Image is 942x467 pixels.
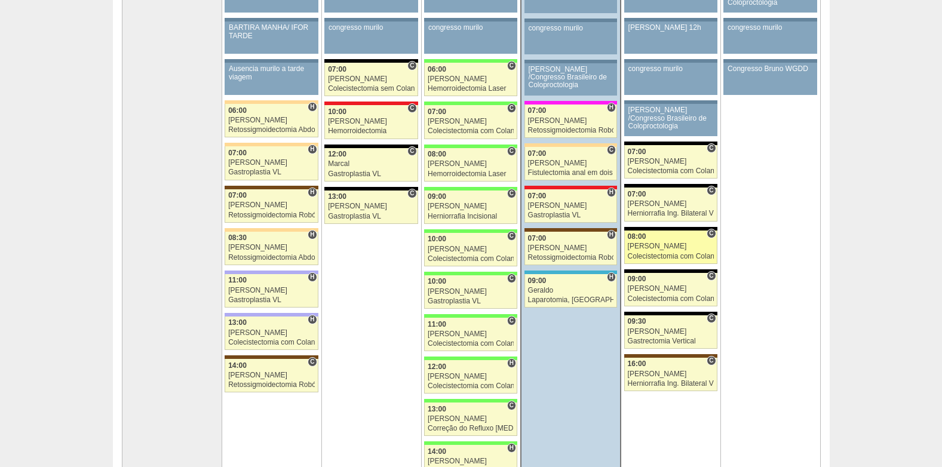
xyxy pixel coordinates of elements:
a: C 07:00 [PERSON_NAME] Colecistectomia com Colangiografia VL [424,105,517,139]
span: Hospital [308,272,317,282]
div: Key: Aviso [225,18,318,21]
a: C 06:00 [PERSON_NAME] Hemorroidectomia Laser [424,63,517,96]
a: C 08:00 [PERSON_NAME] Colecistectomia com Colangiografia VL [624,231,717,264]
div: [PERSON_NAME] [428,415,514,423]
span: Consultório [407,103,416,113]
div: Retossigmoidectomia Abdominal VL [228,254,315,262]
div: [PERSON_NAME] [528,159,614,167]
div: Key: Aviso [723,18,817,21]
div: Gastroplastia VL [328,170,415,178]
div: Geraldo [528,287,614,294]
div: [PERSON_NAME] [228,116,315,124]
div: [PERSON_NAME] [628,285,714,293]
span: Hospital [607,230,616,239]
div: Colecistectomia com Colangiografia VL [428,382,514,390]
a: H 08:30 [PERSON_NAME] Retossigmoidectomia Abdominal VL [225,232,318,265]
a: C 09:00 [PERSON_NAME] Colecistectomia com Colangiografia VL [624,273,717,306]
a: congresso murilo [524,22,617,54]
div: Key: Brasil [424,59,517,63]
div: [PERSON_NAME] 12h [628,24,713,32]
div: Key: Aviso [324,18,418,21]
div: Key: Bartira [524,143,617,147]
div: Key: Assunção [324,102,418,105]
span: Consultório [407,61,416,70]
div: Herniorrafia Ing. Bilateral VL [628,380,714,388]
span: 09:30 [628,317,646,325]
div: Key: Brasil [424,229,517,233]
div: [PERSON_NAME] [628,328,714,336]
span: Hospital [308,102,317,112]
span: 10:00 [428,235,446,243]
div: Key: Aviso [225,59,318,63]
div: Key: Christóvão da Gama [225,271,318,274]
div: Key: Pro Matre [524,101,617,105]
div: Laparotomia, [GEOGRAPHIC_DATA], Drenagem, Bridas VL [528,296,614,304]
span: Hospital [607,272,616,282]
div: Key: Brasil [424,187,517,191]
a: H 07:00 [PERSON_NAME] Gastroplastia VL [524,189,617,223]
div: [PERSON_NAME] [428,373,514,380]
span: Consultório [707,229,716,238]
span: 07:00 [528,234,547,242]
a: [PERSON_NAME] /Congresso Brasileiro de Coloproctologia [624,104,717,136]
span: Hospital [607,188,616,197]
a: C 10:00 [PERSON_NAME] Colecistectomia com Colangiografia VL [424,233,517,266]
span: Consultório [707,186,716,195]
span: Consultório [707,356,716,365]
a: H 06:00 [PERSON_NAME] Retossigmoidectomia Abdominal VL [225,104,318,137]
span: Hospital [308,230,317,239]
a: C 10:00 [PERSON_NAME] Hemorroidectomia [324,105,418,139]
div: [PERSON_NAME] [528,202,614,210]
div: [PERSON_NAME] [628,158,714,165]
span: Consultório [507,61,516,70]
div: Key: Blanc [624,227,717,231]
div: [PERSON_NAME] [428,245,514,253]
div: Key: Bartira [225,228,318,232]
div: Key: Santa Joana [524,228,617,232]
div: Hemorroidectomia Laser [428,85,514,93]
div: Ausencia murilo a tarde viagem [229,65,314,81]
span: Consultório [707,271,716,281]
div: congresso murilo [329,24,414,32]
a: Ausencia murilo a tarde viagem [225,63,318,95]
span: Consultório [507,401,516,410]
a: BARTIRA MANHÃ/ IFOR TARDE [225,21,318,54]
span: 13:00 [228,318,247,327]
span: 08:30 [228,233,247,242]
a: H 12:00 [PERSON_NAME] Colecistectomia com Colangiografia VL [424,360,517,394]
div: Hemorroidectomia [328,127,415,135]
div: Key: Santa Joana [225,186,318,189]
div: Key: Brasil [424,272,517,275]
a: C 12:00 Marcal Gastroplastia VL [324,148,418,182]
span: 13:00 [428,405,446,413]
span: Consultório [507,316,516,325]
div: [PERSON_NAME] [428,160,514,168]
a: C 07:00 [PERSON_NAME] Herniorrafia Ing. Bilateral VL [624,188,717,221]
div: [PERSON_NAME] [428,75,514,83]
div: congresso murilo [529,24,613,32]
a: C 13:00 [PERSON_NAME] Correção do Refluxo [MEDICAL_DATA] esofágico Robótico [424,403,517,436]
span: Consultório [407,146,416,156]
span: Hospital [507,358,516,368]
div: Gastroplastia VL [228,296,315,304]
span: Hospital [308,188,317,197]
a: C 13:00 [PERSON_NAME] Gastroplastia VL [324,191,418,224]
div: Key: Bartira [225,143,318,146]
a: Congresso Bruno WGDD [723,63,817,95]
div: Retossigmoidectomia Robótica [228,211,315,219]
span: 10:00 [428,277,446,285]
span: 12:00 [428,362,446,371]
div: [PERSON_NAME] [328,202,415,210]
div: BARTIRA MANHÃ/ IFOR TARDE [229,24,314,39]
a: [PERSON_NAME] /Congresso Brasileiro de Coloproctologia [524,63,617,96]
div: Key: Brasil [424,399,517,403]
div: Key: Aviso [524,60,617,63]
div: Key: Christóvão da Gama [225,313,318,317]
a: C 09:00 [PERSON_NAME] Herniorrafia Incisional [424,191,517,224]
div: Gastroplastia VL [428,297,514,305]
div: Gastroplastia VL [228,168,315,176]
div: Key: Aviso [624,18,717,21]
div: Retossigmoidectomia Robótica [528,127,614,134]
div: [PERSON_NAME] [628,242,714,250]
a: H 07:00 [PERSON_NAME] Retossigmoidectomia Robótica [524,105,617,138]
